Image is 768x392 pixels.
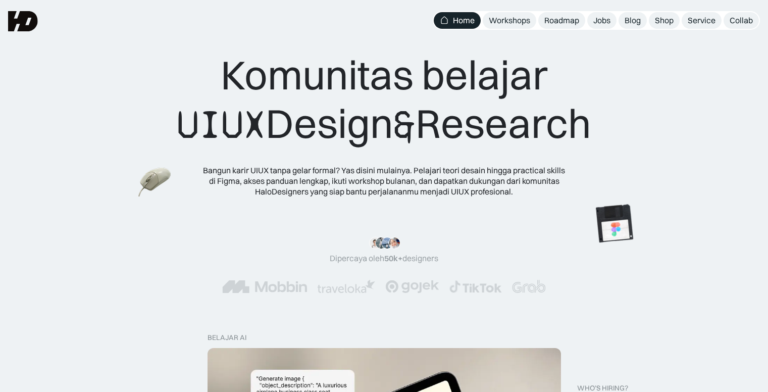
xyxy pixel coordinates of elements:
[202,165,566,197] div: Bangun karir UIUX tanpa gelar formal? Yas disini mulainya. Pelajari teori desain hingga practical...
[682,12,722,29] a: Service
[489,15,530,26] div: Workshops
[393,101,416,149] span: &
[330,253,438,264] div: Dipercaya oleh designers
[587,12,617,29] a: Jobs
[538,12,585,29] a: Roadmap
[483,12,536,29] a: Workshops
[724,12,759,29] a: Collab
[619,12,647,29] a: Blog
[208,333,246,342] div: belajar ai
[177,101,266,149] span: UIUX
[730,15,753,26] div: Collab
[453,15,475,26] div: Home
[434,12,481,29] a: Home
[593,15,610,26] div: Jobs
[177,51,591,149] div: Komunitas belajar Design Research
[544,15,579,26] div: Roadmap
[655,15,674,26] div: Shop
[649,12,680,29] a: Shop
[688,15,715,26] div: Service
[625,15,641,26] div: Blog
[384,253,402,263] span: 50k+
